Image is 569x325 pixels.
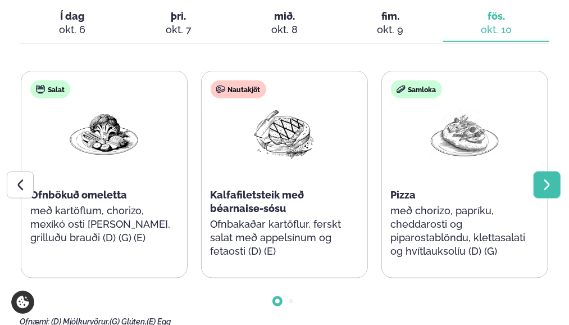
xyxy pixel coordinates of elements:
p: með chorizo, papríku, cheddarosti og piparostablöndu, klettasalati og hvítlauksolíu (D) (G) [391,204,539,258]
img: sandwich-new-16px.svg [397,85,406,94]
button: fim. okt. 9 [338,5,444,42]
img: Vegan.png [68,107,140,160]
div: Samloka [391,80,442,98]
div: Nautakjöt [211,80,266,98]
div: okt. 8 [240,23,329,37]
span: fim. [347,10,435,23]
img: beef.svg [216,85,225,94]
button: fös. okt. 10 [443,5,549,42]
span: Go to slide 2 [289,299,293,304]
span: Ofnbökuð omeletta [30,189,127,201]
span: þri. [134,10,222,23]
button: Í dag okt. 6 [20,5,126,42]
button: þri. okt. 7 [125,5,231,42]
span: Go to slide 1 [275,299,280,304]
span: mið. [240,10,329,23]
div: okt. 6 [29,23,117,37]
div: okt. 10 [452,23,540,37]
span: Kalfafiletsteik með béarnaise-sósu [211,189,304,214]
span: fös. [452,10,540,23]
img: Pizza-Bread.png [429,107,500,160]
button: mið. okt. 8 [231,5,338,42]
p: Ofnbakaðar kartöflur, ferskt salat með appelsínum og fetaosti (D) (E) [211,218,358,258]
div: okt. 9 [347,23,435,37]
div: Salat [30,80,70,98]
span: Pizza [391,189,416,201]
p: með kartöflum, chorizo, mexíkó osti [PERSON_NAME], grilluðu brauði (D) (G) (E) [30,204,178,245]
span: Í dag [29,10,117,23]
img: Beef-Meat.png [248,107,320,160]
div: okt. 7 [134,23,222,37]
img: salad.svg [36,85,45,94]
a: Cookie settings [11,291,34,314]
